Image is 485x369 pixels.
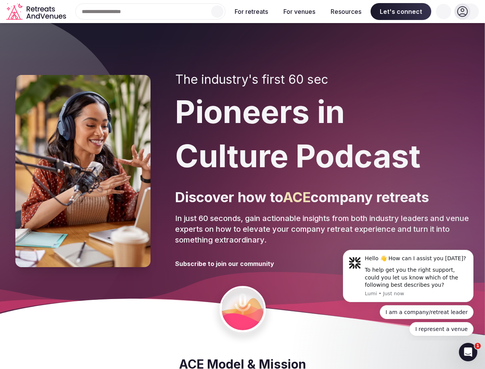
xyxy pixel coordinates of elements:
p: Discover how to company retreats [175,188,470,207]
iframe: Intercom live chat [459,343,477,361]
h1: Pioneers in Culture Podcast [175,90,470,178]
span: ACE [283,189,311,206]
h3: Subscribe to join our community [175,259,274,268]
span: 1 [475,343,481,349]
iframe: Intercom notifications message [331,243,485,341]
button: For retreats [228,3,274,20]
img: Pioneers in Culture Podcast [15,75,151,267]
button: For venues [277,3,321,20]
h2: The industry's first 60 sec [175,72,470,87]
button: Resources [324,3,367,20]
svg: Retreats and Venues company logo [6,3,68,20]
p: In just 60 seconds, gain actionable insights from both industry leaders and venue experts on how ... [175,213,470,245]
a: Visit the homepage [6,3,68,20]
span: Let's connect [371,3,431,20]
